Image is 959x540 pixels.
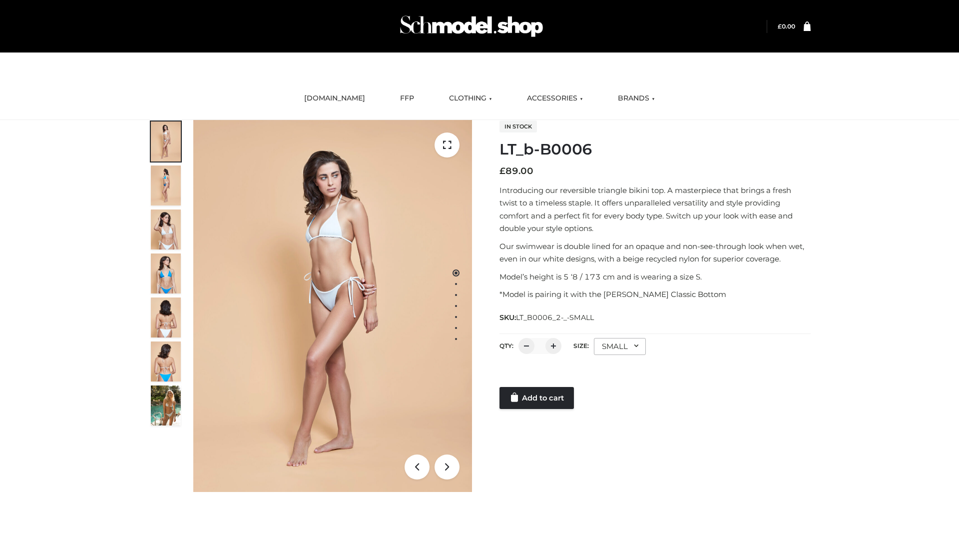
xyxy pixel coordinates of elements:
[778,22,795,30] a: £0.00
[151,385,181,425] img: Arieltop_CloudNine_AzureSky2.jpg
[151,209,181,249] img: ArielClassicBikiniTop_CloudNine_AzureSky_OW114ECO_3-scaled.jpg
[499,387,574,409] a: Add to cart
[151,253,181,293] img: ArielClassicBikiniTop_CloudNine_AzureSky_OW114ECO_4-scaled.jpg
[499,184,811,235] p: Introducing our reversible triangle bikini top. A masterpiece that brings a fresh twist to a time...
[442,87,499,109] a: CLOTHING
[397,6,546,46] img: Schmodel Admin 964
[151,297,181,337] img: ArielClassicBikiniTop_CloudNine_AzureSky_OW114ECO_7-scaled.jpg
[610,87,662,109] a: BRANDS
[499,140,811,158] h1: LT_b-B0006
[573,342,589,349] label: Size:
[778,22,782,30] span: £
[499,240,811,265] p: Our swimwear is double lined for an opaque and non-see-through look when wet, even in our white d...
[499,288,811,301] p: *Model is pairing it with the [PERSON_NAME] Classic Bottom
[499,165,505,176] span: £
[393,87,422,109] a: FFP
[594,338,646,355] div: SMALL
[499,311,595,323] span: SKU:
[499,342,513,349] label: QTY:
[516,313,594,322] span: LT_B0006_2-_-SMALL
[499,270,811,283] p: Model’s height is 5 ‘8 / 173 cm and is wearing a size S.
[519,87,590,109] a: ACCESSORIES
[778,22,795,30] bdi: 0.00
[193,120,472,492] img: ArielClassicBikiniTop_CloudNine_AzureSky_OW114ECO_1
[499,120,537,132] span: In stock
[499,165,533,176] bdi: 89.00
[151,121,181,161] img: ArielClassicBikiniTop_CloudNine_AzureSky_OW114ECO_1-scaled.jpg
[151,341,181,381] img: ArielClassicBikiniTop_CloudNine_AzureSky_OW114ECO_8-scaled.jpg
[297,87,373,109] a: [DOMAIN_NAME]
[151,165,181,205] img: ArielClassicBikiniTop_CloudNine_AzureSky_OW114ECO_2-scaled.jpg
